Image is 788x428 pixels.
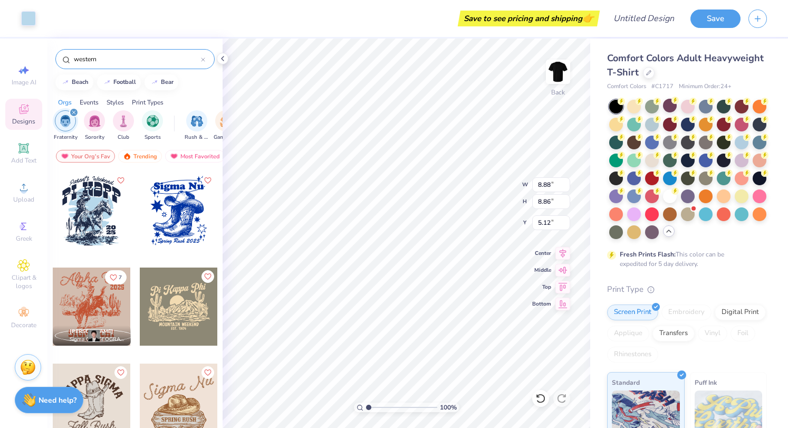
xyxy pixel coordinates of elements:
div: Orgs [58,98,72,107]
span: Top [532,283,551,291]
button: Like [114,366,127,379]
span: Club [118,134,129,141]
button: filter button [214,110,238,141]
div: Applique [607,326,649,341]
span: Sorority [85,134,104,141]
span: Middle [532,267,551,274]
button: football [97,74,141,90]
img: Back [547,61,569,82]
span: Sports [145,134,161,141]
span: 100 % [440,403,457,412]
span: Upload [13,195,34,204]
strong: Need help? [39,395,76,405]
img: most_fav.gif [170,153,178,160]
button: Like [201,174,214,187]
img: trend_line.gif [150,79,159,85]
div: Back [551,88,565,97]
div: Digital Print [715,305,766,320]
div: filter for Club [113,110,134,141]
div: filter for Sorority [84,110,105,141]
div: filter for Fraternity [54,110,78,141]
div: Foil [731,326,755,341]
span: Designs [12,117,35,126]
div: football [113,79,136,85]
span: 7 [119,275,122,280]
div: filter for Sports [142,110,163,141]
span: Minimum Order: 24 + [679,82,732,91]
div: Save to see pricing and shipping [460,11,597,26]
button: filter button [54,110,78,141]
input: Try "Alpha" [73,54,201,64]
span: Image AI [12,78,36,87]
button: bear [145,74,178,90]
button: Like [114,174,127,187]
strong: Fresh Prints Flash: [620,250,676,259]
div: filter for Rush & Bid [185,110,209,141]
span: Rush & Bid [185,134,209,141]
span: Sigma Chi, [GEOGRAPHIC_DATA][US_STATE] [70,336,127,344]
span: Comfort Colors [607,82,646,91]
div: Print Types [132,98,164,107]
span: 👉 [582,12,594,24]
span: Clipart & logos [5,273,42,290]
button: Like [105,270,127,284]
span: Standard [612,377,640,388]
div: Rhinestones [607,347,658,363]
span: Puff Ink [695,377,717,388]
img: trend_line.gif [61,79,70,85]
img: trend_line.gif [103,79,111,85]
span: Fraternity [54,134,78,141]
button: Like [201,270,214,283]
span: # C1717 [651,82,674,91]
span: Add Text [11,156,36,165]
button: filter button [185,110,209,141]
img: most_fav.gif [61,153,69,160]
input: Untitled Design [605,8,683,29]
div: Styles [107,98,124,107]
button: filter button [113,110,134,141]
div: Screen Print [607,305,658,320]
div: Print Type [607,283,767,296]
span: Center [532,250,551,257]
span: Game Day [214,134,238,141]
span: Bottom [532,300,551,308]
div: beach [72,79,89,85]
span: [PERSON_NAME] [70,328,113,335]
span: Decorate [11,321,36,329]
button: filter button [84,110,105,141]
span: Greek [16,234,32,243]
img: Sorority Image [89,115,101,127]
div: Transfers [652,326,695,341]
span: Comfort Colors Adult Heavyweight T-Shirt [607,52,764,79]
img: Club Image [118,115,129,127]
button: beach [55,74,93,90]
div: Trending [118,150,162,163]
button: Like [201,366,214,379]
img: Fraternity Image [60,115,71,127]
button: Save [690,9,741,28]
div: Most Favorited [165,150,225,163]
button: filter button [142,110,163,141]
img: Rush & Bid Image [191,115,203,127]
div: This color can be expedited for 5 day delivery. [620,250,749,269]
img: trending.gif [123,153,131,160]
div: Embroidery [661,305,712,320]
img: Sports Image [147,115,159,127]
div: Events [80,98,99,107]
div: bear [161,79,174,85]
img: Game Day Image [220,115,232,127]
div: filter for Game Day [214,110,238,141]
div: Your Org's Fav [56,150,115,163]
div: Vinyl [698,326,727,341]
